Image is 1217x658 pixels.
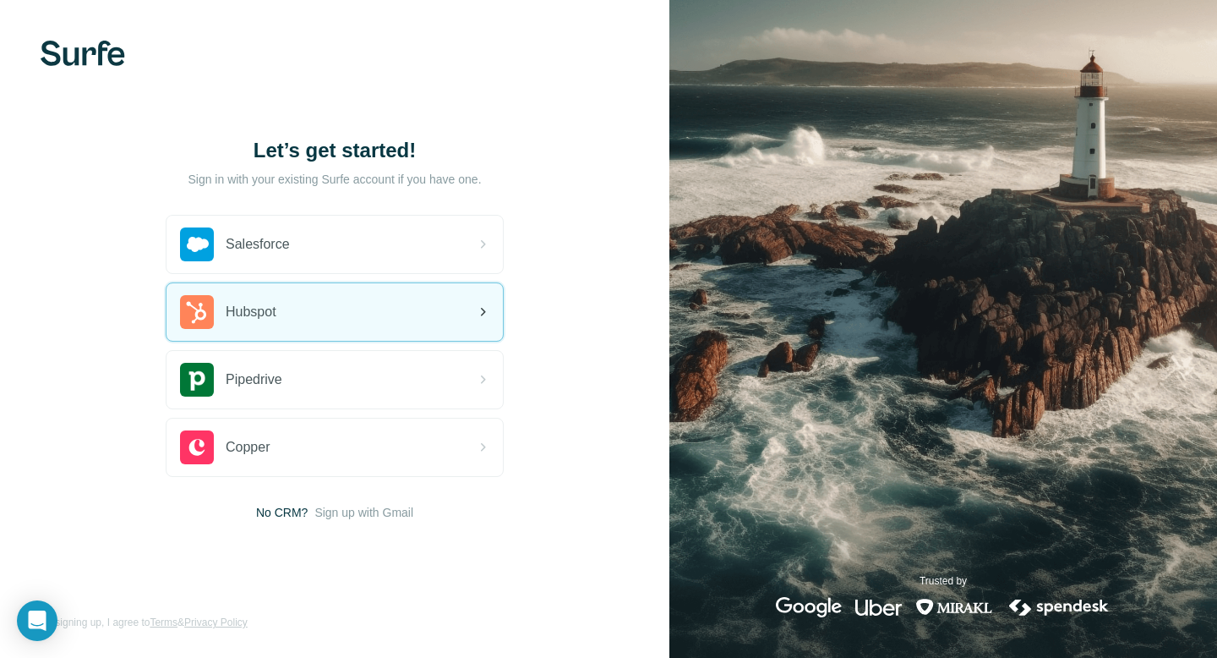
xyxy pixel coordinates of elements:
[226,302,276,322] span: Hubspot
[226,437,270,458] span: Copper
[41,41,125,66] img: Surfe's logo
[256,504,308,521] span: No CRM?
[915,597,993,617] img: mirakl's logo
[41,615,248,630] span: By signing up, I agree to &
[184,617,248,628] a: Privacy Policy
[855,597,902,617] img: uber's logo
[180,228,214,261] img: salesforce's logo
[1007,597,1111,617] img: spendesk's logo
[314,504,413,521] button: Sign up with Gmail
[226,234,290,255] span: Salesforce
[150,617,177,628] a: Terms
[180,430,214,464] img: copper's logo
[188,171,481,188] p: Sign in with your existing Surfe account if you have one.
[17,600,57,641] div: Open Intercom Messenger
[180,363,214,397] img: pipedrive's logo
[166,137,504,164] h1: Let’s get started!
[776,597,842,617] img: google's logo
[180,295,214,329] img: hubspot's logo
[226,370,282,390] span: Pipedrive
[920,573,967,589] p: Trusted by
